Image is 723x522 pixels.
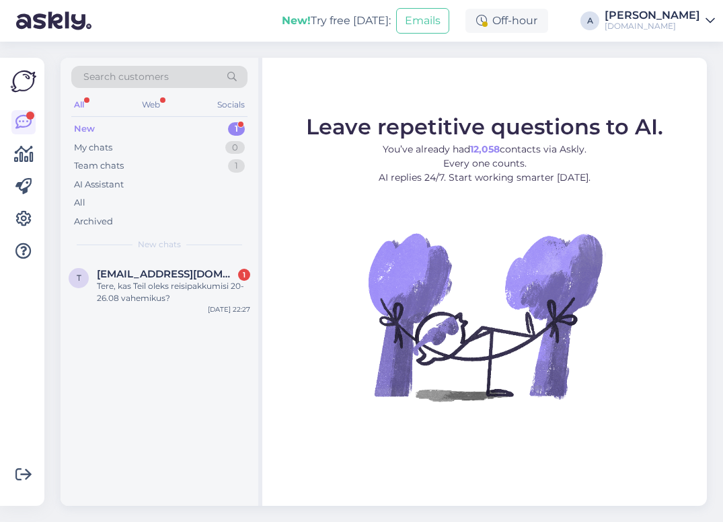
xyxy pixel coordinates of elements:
a: [PERSON_NAME][DOMAIN_NAME] [605,10,715,32]
div: AI Assistant [74,178,124,191]
div: [PERSON_NAME] [605,10,700,21]
b: 12,058 [470,143,500,155]
div: Archived [74,215,113,228]
img: Askly Logo [11,69,36,94]
div: A [580,11,599,30]
div: My chats [74,141,112,155]
div: All [74,196,85,210]
p: You’ve already had contacts via Askly. Every one counts. AI replies 24/7. Start working smarter [... [306,142,663,185]
span: Search customers [83,70,169,84]
div: Team chats [74,159,124,173]
div: 1 [228,122,245,136]
button: Emails [396,8,449,34]
div: 1 [228,159,245,173]
span: Leave repetitive questions to AI. [306,114,663,140]
div: 1 [238,269,250,281]
div: Off-hour [465,9,548,33]
span: New chats [138,238,181,251]
img: No Chat active [364,195,606,437]
b: New! [282,14,311,27]
div: [DOMAIN_NAME] [605,21,700,32]
span: t [77,273,81,283]
div: Socials [215,96,248,114]
div: Tere, kas Teil oleks reisipakkumisi 20-26.08 vahemikus? [97,280,250,304]
div: New [74,122,95,136]
div: Try free [DATE]: [282,13,391,29]
span: tiinapukman@gmail.com [97,268,237,280]
div: [DATE] 22:27 [208,304,250,314]
div: 0 [225,141,245,155]
div: All [71,96,87,114]
div: Web [139,96,163,114]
